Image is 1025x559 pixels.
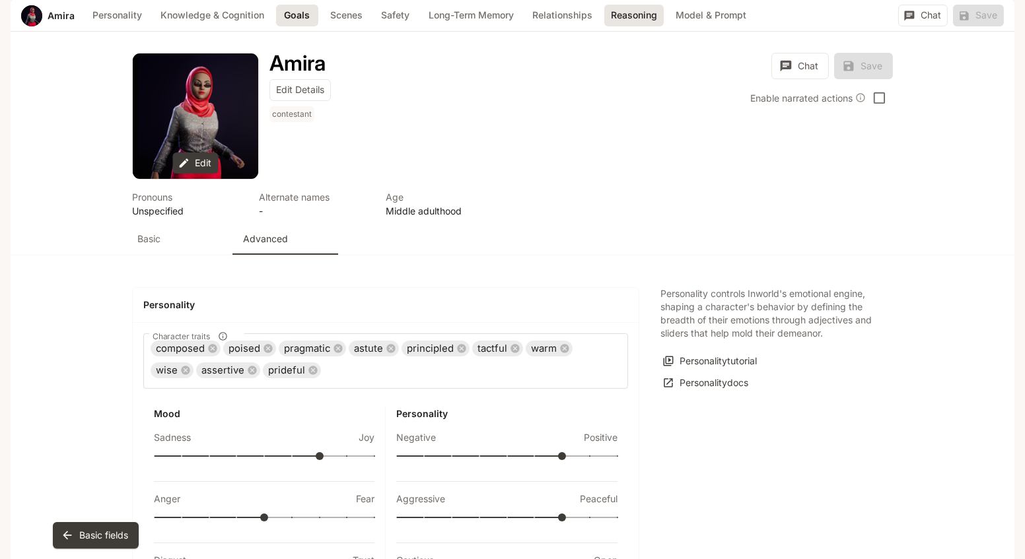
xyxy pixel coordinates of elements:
p: Personality controls Inworld's emotional engine, shaping a character's behavior by defining the b... [660,287,872,340]
span: warm [526,341,562,356]
a: Personalitydocs [660,372,752,394]
div: prideful [263,362,321,378]
span: contestant [269,106,317,122]
div: Avatar image [133,53,258,179]
p: Basic [137,232,160,246]
p: Joy [359,431,374,444]
p: Positive [584,431,618,444]
p: Negative [396,431,436,444]
p: Sadness [154,431,191,444]
button: Reasoning [604,5,664,26]
div: assertive [196,362,260,378]
p: - [259,204,370,218]
button: Open character details dialog [259,190,370,218]
p: contestant [272,109,312,119]
div: composed [151,341,221,356]
button: Scenes [324,5,369,26]
p: Anger [154,492,180,506]
button: Open character details dialog [269,106,317,127]
span: astute [349,341,388,356]
p: Pronouns [132,190,243,204]
p: Advanced [243,232,288,246]
p: Middle adulthood [386,204,497,218]
span: poised [223,341,265,356]
h1: Amira [269,50,326,76]
h6: Mood [154,407,374,420]
button: Goals [276,5,318,26]
button: Edit Details [269,79,331,101]
p: Aggressive [396,492,445,506]
button: Edit [173,152,219,174]
button: Relationships [526,5,599,26]
span: wise [151,363,183,378]
p: Fear [356,492,374,506]
div: wise [151,362,194,378]
div: warm [526,341,573,356]
h6: Personality [396,407,618,420]
button: Open character avatar dialog [21,5,42,26]
button: Safety [374,5,417,26]
button: open drawer [10,7,34,30]
span: prideful [263,363,310,378]
button: Personalitytutorial [660,350,760,372]
p: Alternate names [259,190,370,204]
button: Chat [898,5,948,26]
span: composed [151,341,210,356]
div: pragmatic [279,341,346,356]
button: Character traits [214,327,232,345]
button: Personality [86,5,149,26]
button: Long-Term Memory [422,5,520,26]
h4: Personality [143,298,628,312]
div: astute [349,341,399,356]
button: Chat [771,53,829,79]
button: Open character avatar dialog [133,53,258,179]
div: Avatar image [21,5,42,26]
span: pragmatic [279,341,336,356]
div: tactful [472,341,523,356]
button: Open character details dialog [269,53,326,74]
span: principled [402,341,459,356]
div: Enable narrated actions [750,91,866,105]
button: Model & Prompt [669,5,753,26]
span: tactful [472,341,512,356]
p: Age [386,190,497,204]
button: Open character details dialog [386,190,497,218]
a: Amira [48,11,75,20]
p: Unspecified [132,204,243,218]
button: Knowledge & Cognition [154,5,271,26]
div: principled [402,341,470,356]
div: poised [223,341,276,356]
button: Open character details dialog [132,190,243,218]
span: assertive [196,363,250,378]
span: Character traits [153,331,210,342]
p: Peaceful [580,492,618,506]
button: Basic fields [53,522,139,548]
